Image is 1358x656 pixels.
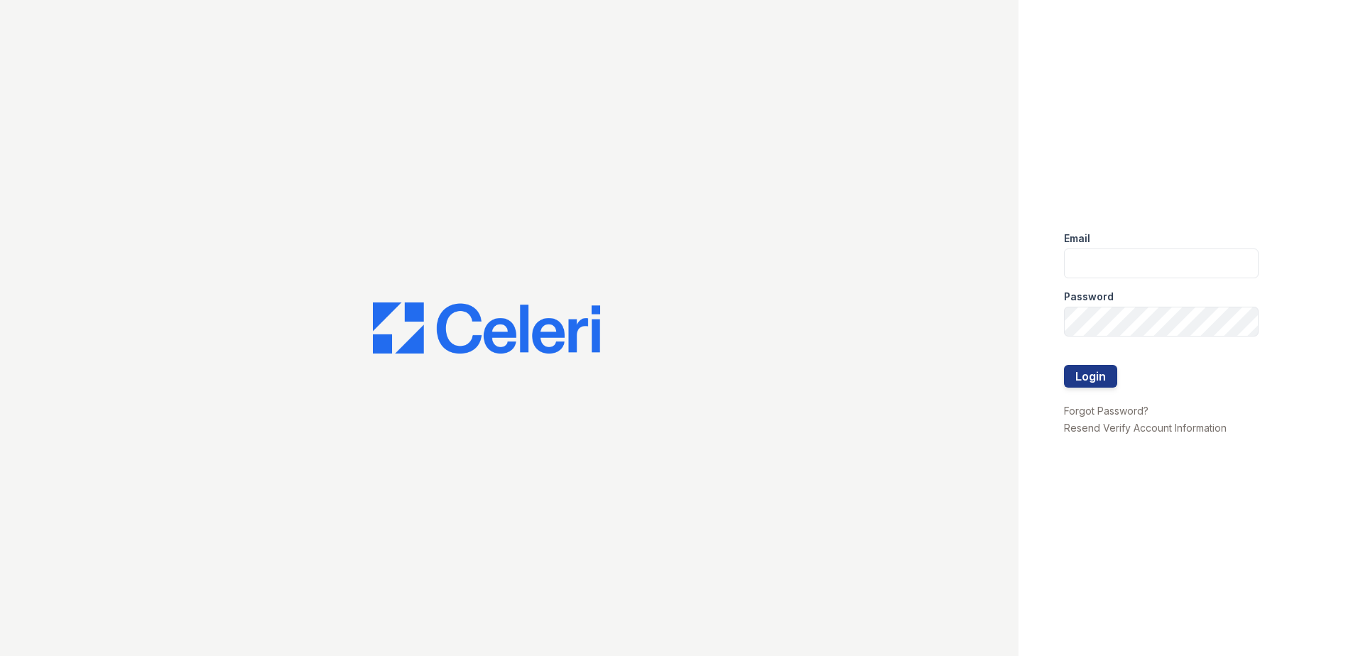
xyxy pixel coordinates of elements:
[1064,231,1090,246] label: Email
[1064,405,1148,417] a: Forgot Password?
[1064,365,1117,388] button: Login
[373,302,600,354] img: CE_Logo_Blue-a8612792a0a2168367f1c8372b55b34899dd931a85d93a1a3d3e32e68fde9ad4.png
[1064,422,1227,434] a: Resend Verify Account Information
[1064,290,1114,304] label: Password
